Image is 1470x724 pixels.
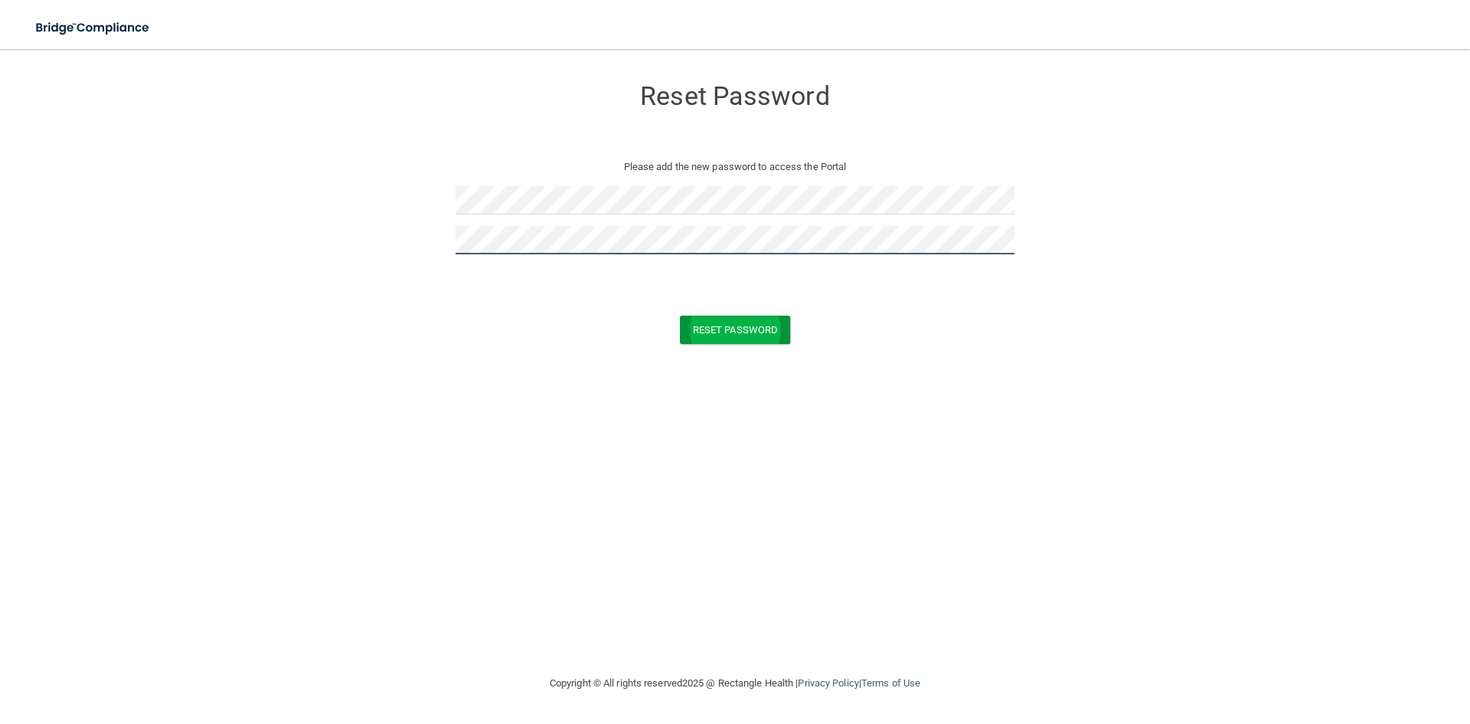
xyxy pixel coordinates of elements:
iframe: Drift Widget Chat Controller [1205,615,1452,676]
a: Privacy Policy [798,677,858,689]
img: bridge_compliance_login_screen.278c3ca4.svg [23,12,164,44]
button: Reset Password [680,316,790,344]
p: Please add the new password to access the Portal [467,158,1003,176]
h3: Reset Password [456,82,1014,110]
div: Copyright © All rights reserved 2025 @ Rectangle Health | | [456,659,1014,708]
a: Terms of Use [861,677,920,689]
